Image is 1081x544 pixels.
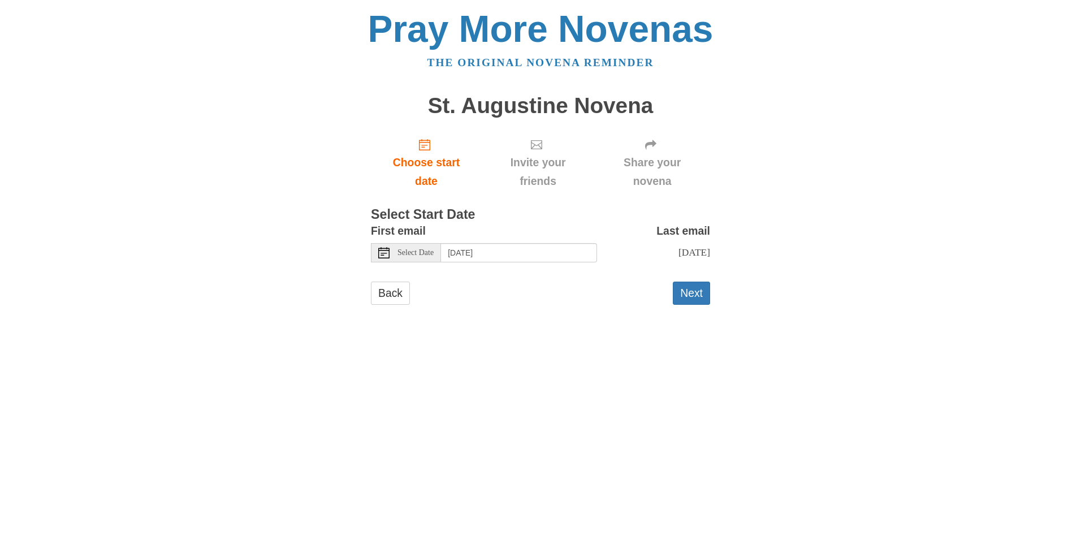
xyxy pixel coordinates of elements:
[371,222,426,240] label: First email
[673,282,710,305] button: Next
[427,57,654,68] a: The original novena reminder
[371,282,410,305] a: Back
[371,129,482,196] a: Choose start date
[368,8,714,50] a: Pray More Novenas
[493,153,583,191] span: Invite your friends
[606,153,699,191] span: Share your novena
[594,129,710,196] div: Click "Next" to confirm your start date first.
[371,208,710,222] h3: Select Start Date
[656,222,710,240] label: Last email
[397,249,434,257] span: Select Date
[678,247,710,258] span: [DATE]
[382,153,470,191] span: Choose start date
[371,94,710,118] h1: St. Augustine Novena
[482,129,594,196] div: Click "Next" to confirm your start date first.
